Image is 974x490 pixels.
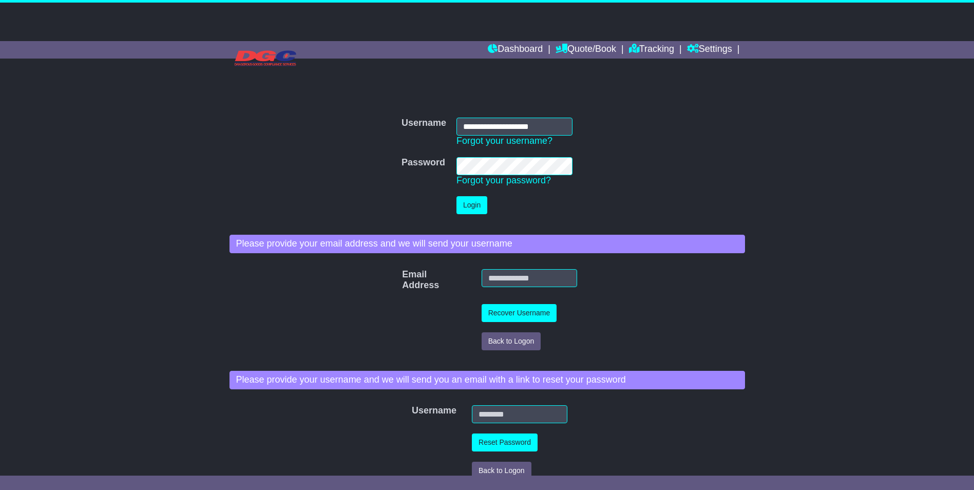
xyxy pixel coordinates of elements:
[402,157,445,168] label: Password
[230,371,745,389] div: Please provide your username and we will send you an email with a link to reset your password
[407,405,421,417] label: Username
[687,41,732,59] a: Settings
[402,118,446,129] label: Username
[556,41,616,59] a: Quote/Book
[488,41,543,59] a: Dashboard
[230,235,745,253] div: Please provide your email address and we will send your username
[456,196,487,214] button: Login
[482,304,557,322] button: Recover Username
[472,462,531,480] button: Back to Logon
[456,136,552,146] a: Forgot your username?
[456,175,551,185] a: Forgot your password?
[482,332,541,350] button: Back to Logon
[629,41,674,59] a: Tracking
[472,434,538,451] button: Reset Password
[397,269,415,291] label: Email Address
